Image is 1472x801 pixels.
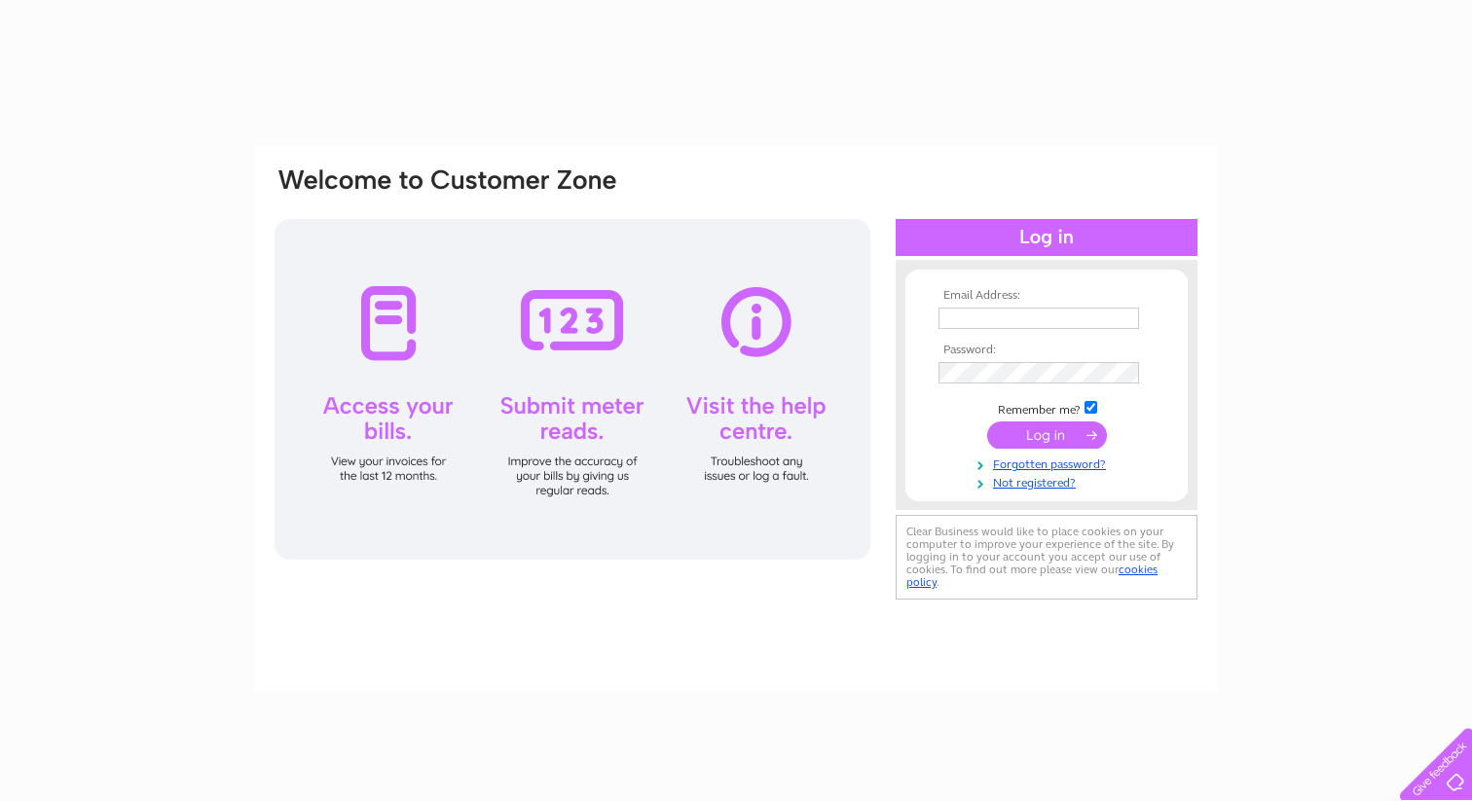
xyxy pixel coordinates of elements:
div: Clear Business would like to place cookies on your computer to improve your experience of the sit... [896,515,1197,600]
td: Remember me? [934,398,1159,418]
a: cookies policy [906,563,1158,589]
a: Forgotten password? [938,454,1159,472]
th: Password: [934,344,1159,357]
th: Email Address: [934,289,1159,303]
input: Submit [987,421,1107,449]
a: Not registered? [938,472,1159,491]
